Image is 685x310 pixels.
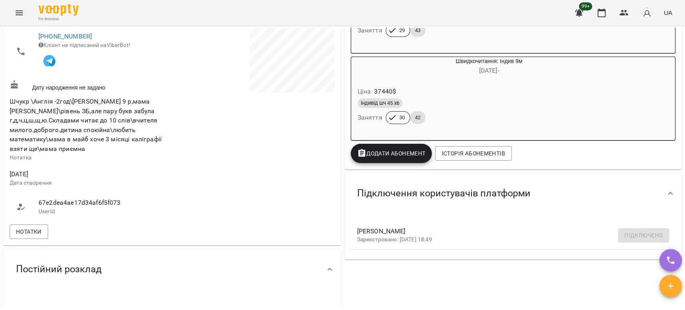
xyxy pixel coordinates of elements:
[358,25,382,36] h6: Заняття
[357,149,426,158] span: Додати Абонемент
[394,27,410,34] span: 29
[435,146,511,161] button: Історія абонементів
[410,27,425,34] span: 43
[357,236,657,244] p: Зареєстровано: [DATE] 18:49
[10,179,171,187] p: Дата створення
[39,208,164,216] p: UserId
[351,57,390,76] div: Швидкочитання: Індив 9м
[10,98,162,153] span: Шчукр \Англія -2год\[PERSON_NAME] 9 р,мама [PERSON_NAME]\рівень ЗБ,але пару букв забула г,д,ч,ц,ш...
[39,16,79,22] span: For Business
[351,144,432,163] button: Додати Абонемент
[39,33,92,40] a: [PHONE_NUMBER]
[641,7,652,18] img: avatar_s.png
[661,5,675,20] button: UA
[357,187,531,200] span: Підключення користувачів платформи
[10,169,171,179] span: [DATE]
[10,154,171,162] p: Нотатка
[358,112,382,123] h6: Заняття
[357,226,657,236] span: [PERSON_NAME]
[390,57,589,76] div: Швидкочитання: Індив 9м
[358,100,402,107] span: індивід шч 45 хв
[8,78,172,93] div: Дату народження не задано
[39,49,60,71] button: Клієнт підписаний на VooptyBot
[441,149,505,158] span: Історія абонементів
[43,55,55,67] img: Telegram
[351,57,589,134] button: Швидкочитання: Індив 9м[DATE]- Ціна37440$індивід шч 45 хвЗаняття3042
[39,198,164,208] span: 67e2dea4ae17d34af6f5f073
[358,86,371,97] h6: Ціна
[10,3,29,22] button: Menu
[374,87,396,96] p: 37440 $
[16,263,102,275] span: Постійний розклад
[394,114,410,121] span: 30
[410,114,425,121] span: 42
[664,8,672,17] span: UA
[579,2,592,10] span: 99+
[16,227,42,237] span: Нотатки
[39,4,79,16] img: Voopty Logo
[10,224,48,239] button: Нотатки
[39,42,130,48] span: Клієнт не підписаний на ViberBot!
[479,67,499,74] span: [DATE] -
[3,249,341,290] div: Постійний розклад
[344,173,682,214] div: Підключення користувачів платформи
